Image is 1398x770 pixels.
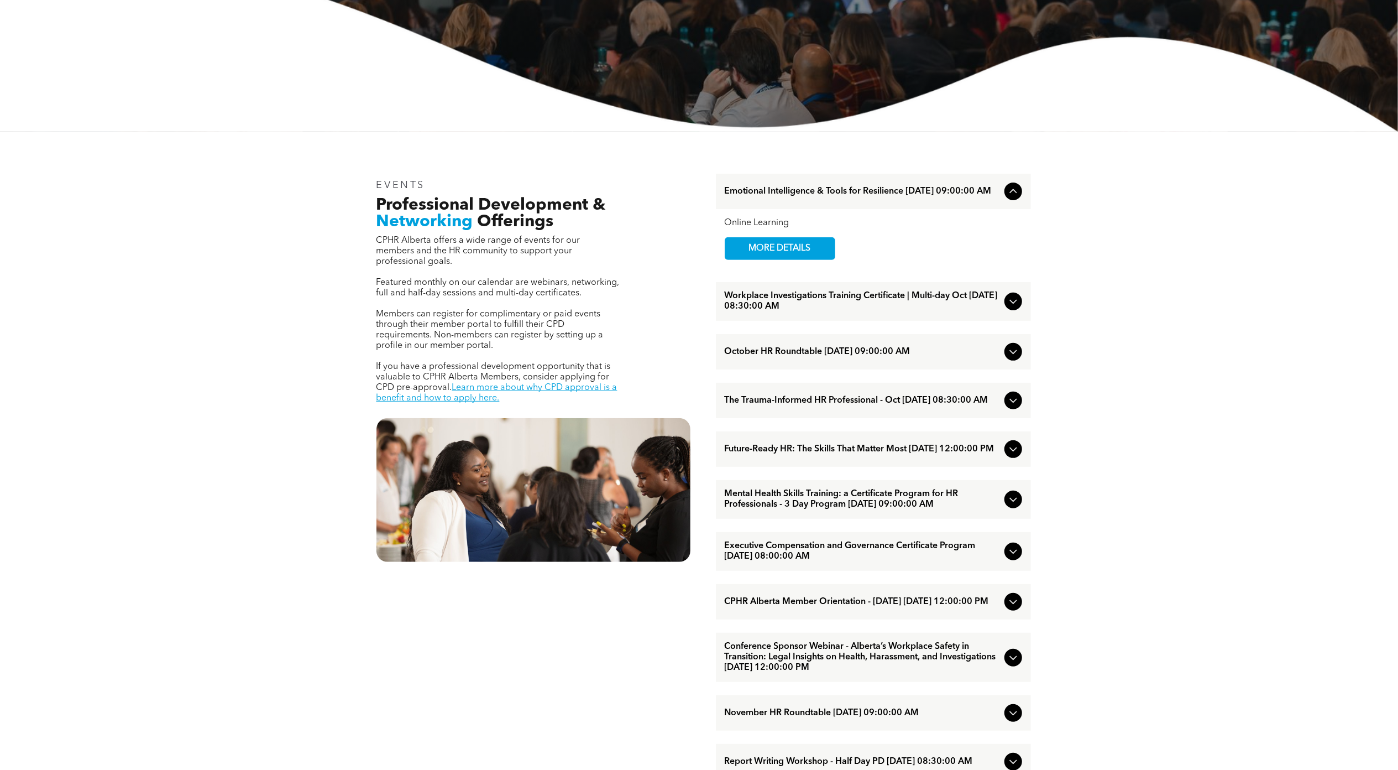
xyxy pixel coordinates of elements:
[725,186,1000,197] span: Emotional Intelligence & Tools for Resilience [DATE] 09:00:00 AM
[725,708,1000,719] span: November HR Roundtable [DATE] 09:00:00 AM
[376,197,606,214] span: Professional Development &
[725,444,1000,455] span: Future-Ready HR: The Skills That Matter Most [DATE] 12:00:00 PM
[376,236,580,266] span: CPHR Alberta offers a wide range of events for our members and the HR community to support your p...
[725,396,1000,406] span: The Trauma-Informed HR Professional - Oct [DATE] 08:30:00 AM
[725,489,1000,510] span: Mental Health Skills Training: a Certificate Program for HR Professionals - 3 Day Program [DATE] ...
[725,541,1000,562] span: Executive Compensation and Governance Certificate Program [DATE] 08:00:00 AM
[736,238,824,259] span: MORE DETAILS
[478,214,554,230] span: Offerings
[725,347,1000,357] span: October HR Roundtable [DATE] 09:00:00 AM
[376,362,611,392] span: If you have a professional development opportunity that is valuable to CPHR Alberta Members, cons...
[725,291,1000,312] span: Workplace Investigations Training Certificate | Multi-day Oct [DATE] 08:30:00 AM
[376,383,617,403] a: Learn more about why CPD approval is a benefit and how to apply here.
[725,642,1000,673] span: Conference Sponsor Webinar - Alberta’s Workplace Safety in Transition: Legal Insights on Health, ...
[376,180,426,190] span: EVENTS
[376,214,473,230] span: Networking
[725,757,1000,767] span: Report Writing Workshop - Half Day PD [DATE] 08:30:00 AM
[376,310,604,350] span: Members can register for complimentary or paid events through their member portal to fulfill thei...
[725,237,835,260] a: MORE DETAILS
[376,278,620,298] span: Featured monthly on our calendar are webinars, networking, full and half-day sessions and multi-d...
[725,218,1022,228] div: Online Learning
[725,597,1000,607] span: CPHR Alberta Member Orientation - [DATE] [DATE] 12:00:00 PM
